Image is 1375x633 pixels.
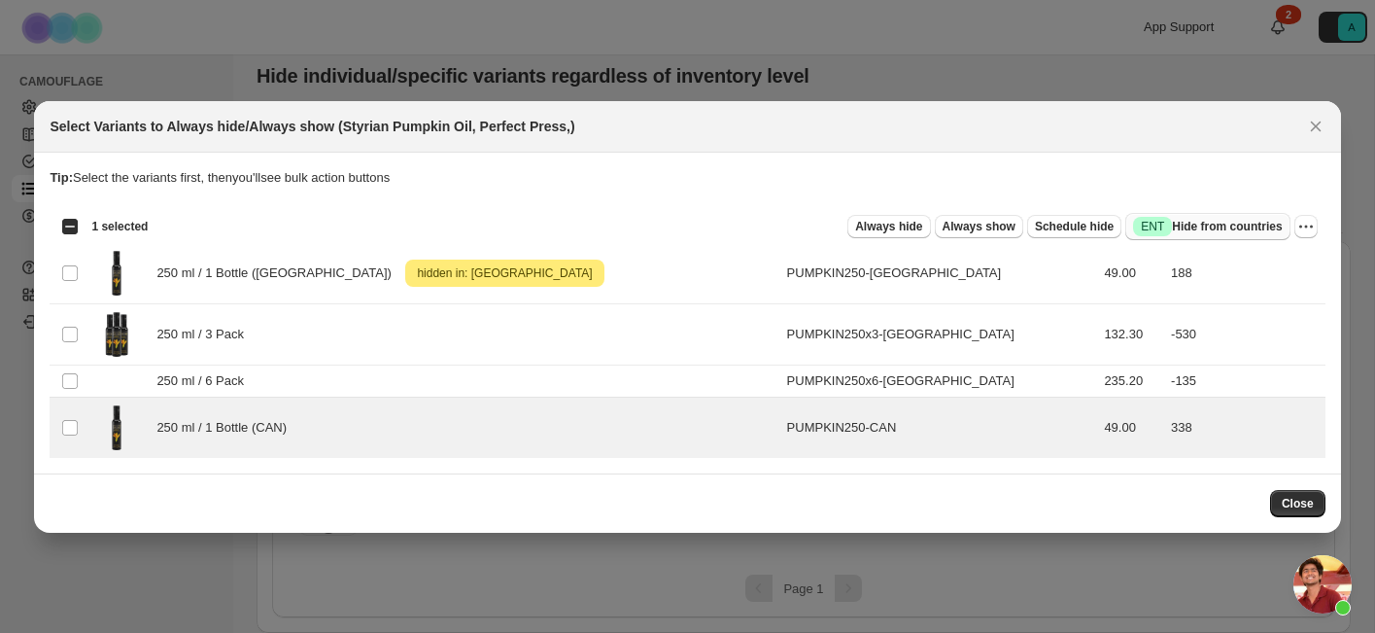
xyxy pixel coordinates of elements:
[1282,496,1314,511] span: Close
[1125,213,1289,240] button: SuccessENTHide from countries
[1133,217,1282,236] span: Hide from countries
[156,418,297,438] span: 250 ml / 1 Bottle (CAN)
[781,303,1099,365] td: PUMPKIN250x3-[GEOGRAPHIC_DATA]
[91,219,148,234] span: 1 selected
[1165,303,1325,365] td: -530
[1098,303,1165,365] td: 132.30
[50,170,73,185] strong: Tip:
[1165,397,1325,458] td: 338
[1302,113,1329,140] button: Close
[92,249,141,298] img: styrian-pumpkin-250ml-800x800-1.png
[1165,242,1325,303] td: 188
[50,117,574,136] h2: Select Variants to Always hide/Always show (Styrian Pumpkin Oil, Perfect Press,)
[1293,555,1352,614] a: Open chat
[1098,365,1165,397] td: 235.20
[1027,215,1121,238] button: Schedule hide
[1165,365,1325,397] td: -135
[1270,490,1325,517] button: Close
[413,262,596,285] span: hidden in: [GEOGRAPHIC_DATA]
[156,325,254,344] span: 250 ml / 3 Pack
[50,168,1324,188] p: Select the variants first, then you'll see bulk action buttons
[92,404,141,452] img: styrian-pumpkin-250ml-800x800-1_42272651-e7d4-40f7-b0fd-516f435abb0c.png
[855,219,922,234] span: Always hide
[1098,242,1165,303] td: 49.00
[1294,215,1318,238] button: More actions
[781,365,1099,397] td: PUMPKIN250x6-[GEOGRAPHIC_DATA]
[156,371,254,391] span: 250 ml / 6 Pack
[781,242,1099,303] td: PUMPKIN250-[GEOGRAPHIC_DATA]
[847,215,930,238] button: Always hide
[935,215,1023,238] button: Always show
[943,219,1015,234] span: Always show
[1035,219,1114,234] span: Schedule hide
[92,310,141,359] img: styrian-pumpkin-250ml-800x800-3_b10da242-5d68-4077-aeb7-4fb2161b5023.png
[1098,397,1165,458] td: 49.00
[781,397,1099,458] td: PUMPKIN250-CAN
[1141,219,1164,234] span: ENT
[156,264,401,283] span: 250 ml / 1 Bottle ([GEOGRAPHIC_DATA])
